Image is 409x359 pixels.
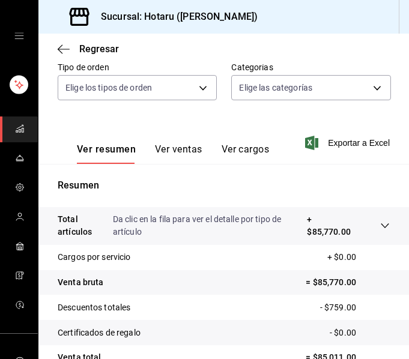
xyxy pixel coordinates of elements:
[77,143,136,164] button: Ver resumen
[306,276,390,289] p: = $85,770.00
[58,251,131,264] p: Cargos por servicio
[155,143,202,164] button: Ver ventas
[58,327,141,339] p: Certificados de regalo
[58,43,119,55] button: Regresar
[14,31,24,41] button: open drawer
[91,10,258,24] h3: Sucursal: Hotaru ([PERSON_NAME])
[79,43,119,55] span: Regresar
[58,301,130,314] p: Descuentos totales
[65,82,152,94] span: Elige los tipos de orden
[77,143,269,164] div: navigation tabs
[58,276,103,289] p: Venta bruta
[327,251,390,264] p: + $0.00
[222,143,270,164] button: Ver cargos
[307,213,356,238] p: + $85,770.00
[239,82,312,94] span: Elige las categorías
[58,178,390,193] p: Resumen
[320,301,390,314] p: - $759.00
[58,213,113,238] p: Total artículos
[58,63,217,71] label: Tipo de orden
[330,327,390,339] p: - $0.00
[231,63,390,71] label: Categorías
[113,213,308,238] p: Da clic en la fila para ver el detalle por tipo de artículo
[308,136,390,150] button: Exportar a Excel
